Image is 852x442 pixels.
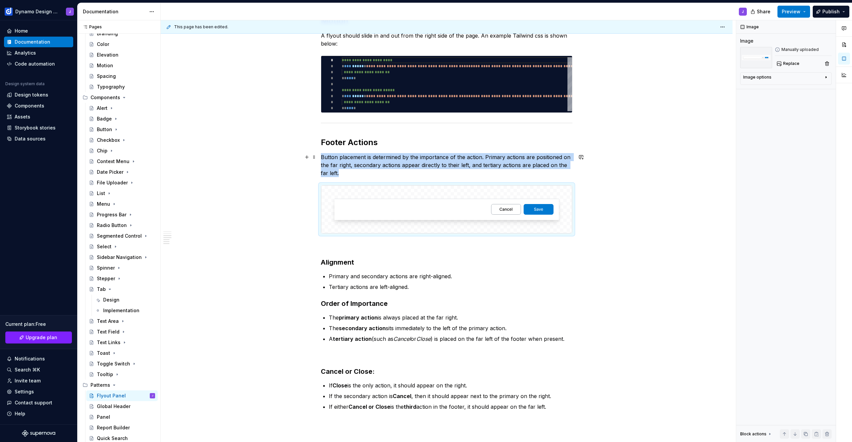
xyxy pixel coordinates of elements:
a: Storybook stories [4,122,73,133]
a: Supernova Logo [22,430,55,437]
div: Spinner [97,265,115,271]
div: Invite team [15,377,41,384]
div: Manually uploaded [775,47,832,52]
p: If either is the action in the footer, it should appear on the far left. [329,403,572,411]
button: Share [747,6,775,18]
a: Progress Bar [86,209,158,220]
div: Context Menu [97,158,129,165]
div: Text Field [97,329,119,335]
div: Toggle Switch [97,360,130,367]
div: Menu [97,201,110,207]
div: J [69,9,71,14]
p: The sits immediately to the left of the primary action. [329,324,572,332]
div: Image options [743,75,771,80]
span: This page has been edited. [174,24,228,30]
a: Global Header [86,401,158,412]
strong: primary action [339,314,378,321]
a: Settings [4,386,73,397]
a: Toast [86,348,158,358]
a: Alert [86,103,158,113]
img: 12084eb0-24a5-43c0-b611-16f6c99e1fc2.svg [321,185,572,233]
h2: Footer Actions [321,137,572,148]
strong: Cancel [393,393,411,399]
a: Invite team [4,375,73,386]
p: A (such as or ) is placed on the far left of the footer when present. [329,335,572,343]
a: Context Menu [86,156,158,167]
a: Tooltip [86,369,158,380]
div: Date Picker [97,169,123,175]
span: Preview [782,8,800,15]
a: Assets [4,111,73,122]
div: Patterns [80,380,158,390]
a: Text Field [86,327,158,337]
div: Progress Bar [97,211,126,218]
div: Contact support [15,399,52,406]
div: Dynamo Design System [15,8,58,15]
a: Code automation [4,59,73,69]
div: Checkbox [97,137,120,143]
div: Flyout Panel [97,392,126,399]
p: Button placement is determined by the importance of the action. Primary actions are positioned on... [321,153,572,177]
div: J [152,392,153,399]
span: Replace [783,61,799,66]
div: Block actions [740,429,772,439]
div: Alert [97,105,107,111]
a: Checkbox [86,135,158,145]
em: Cancel [393,335,411,342]
p: Tertiary actions are left-aligned. [329,283,572,291]
div: Panel [97,414,110,420]
a: Documentation [4,37,73,47]
p: Primary and secondary actions are right-aligned. [329,272,572,280]
strong: secondary action [339,325,386,331]
a: Design tokens [4,90,73,100]
div: Badge [97,115,112,122]
button: Contact support [4,397,73,408]
div: Settings [15,388,34,395]
div: Patterns [91,382,110,388]
div: Toast [97,350,110,356]
a: Typography [86,82,158,92]
div: Documentation [83,8,146,15]
a: Flyout PanelJ [86,390,158,401]
strong: Cancel or Close: [321,367,374,375]
a: Implementation [93,305,158,316]
a: List [86,188,158,199]
div: Global Header [97,403,130,410]
div: Text Links [97,339,120,346]
div: Components [91,94,120,101]
a: Branding [86,28,158,39]
a: Spinner [86,263,158,273]
a: Panel [86,412,158,422]
a: Design [93,295,158,305]
div: File Uploader [97,179,128,186]
button: Publish [813,6,849,18]
div: Select [97,243,111,250]
strong: Order of Importance [321,300,388,308]
div: Data sources [15,135,46,142]
a: Analytics [4,48,73,58]
div: Report Builder [97,424,130,431]
button: Help [4,408,73,419]
div: Stepper [97,275,115,282]
a: Button [86,124,158,135]
div: Storybook stories [15,124,56,131]
div: Tooltip [97,371,113,378]
a: Chip [86,145,158,156]
div: List [97,190,105,197]
a: Toggle Switch [86,358,158,369]
div: Block actions [740,431,766,437]
div: Code automation [15,61,55,67]
img: 12084eb0-24a5-43c0-b611-16f6c99e1fc2.svg [740,47,772,68]
p: A flyout should slide in and out from the right side of the page. An example Tailwind css is show... [321,32,572,48]
a: Text Links [86,337,158,348]
div: Button [97,126,112,133]
strong: third [404,403,416,410]
img: c5f292b4-1c74-4827-b374-41971f8eb7d9.png [5,8,13,16]
div: Color [97,41,109,48]
button: Notifications [4,353,73,364]
a: Sidebar Navigation [86,252,158,263]
a: File Uploader [86,177,158,188]
div: Help [15,410,25,417]
button: Search ⌘K [4,364,73,375]
div: Tab [97,286,106,293]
